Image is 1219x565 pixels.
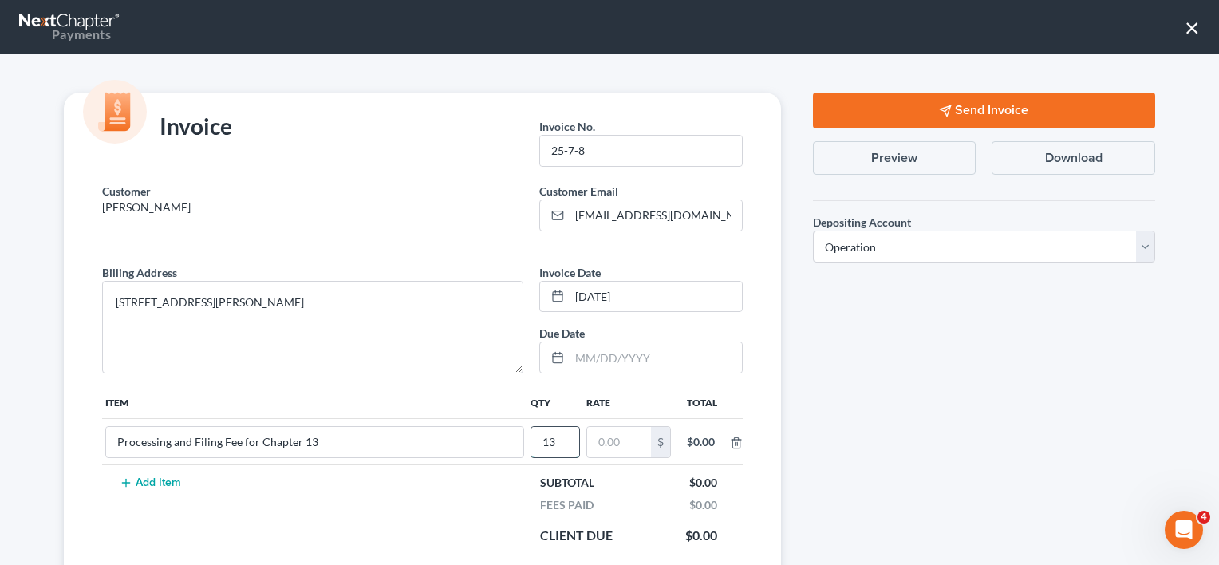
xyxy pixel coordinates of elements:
[532,475,602,491] div: Subtotal
[539,325,585,342] label: Due Date
[813,93,1155,128] button: Send Invoice
[651,427,670,457] div: $
[19,26,111,43] div: Payments
[1165,511,1203,549] iframe: Intercom live chat
[681,475,725,491] div: $0.00
[115,476,185,489] button: Add Item
[1197,511,1210,524] span: 4
[102,266,177,279] span: Billing Address
[813,215,911,229] span: Depositing Account
[102,200,523,215] p: [PERSON_NAME]
[102,183,151,200] label: Customer
[570,342,741,373] input: MM/DD/YYYY
[540,136,741,166] input: --
[1185,14,1200,40] button: ×
[813,141,976,175] button: Preview
[102,386,527,418] th: Item
[527,386,583,418] th: Qty
[587,427,651,457] input: 0.00
[539,184,618,198] span: Customer Email
[83,80,147,144] img: icon-money-cc55cd5b71ee43c44ef0efbab91310903cbf28f8221dba23c0d5ca797e203e98.svg
[106,427,523,457] input: --
[570,200,741,231] input: Enter email...
[531,427,579,457] input: --
[532,527,621,545] div: Client Due
[570,282,741,312] input: MM/DD/YYYY
[674,386,730,418] th: Total
[94,112,240,144] div: Invoice
[681,497,725,513] div: $0.00
[687,434,717,450] div: $0.00
[583,386,674,418] th: Rate
[539,266,601,279] span: Invoice Date
[677,527,725,545] div: $0.00
[19,8,121,46] a: Payments
[992,141,1155,175] button: Download
[539,120,595,133] span: Invoice No.
[532,497,602,513] div: Fees Paid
